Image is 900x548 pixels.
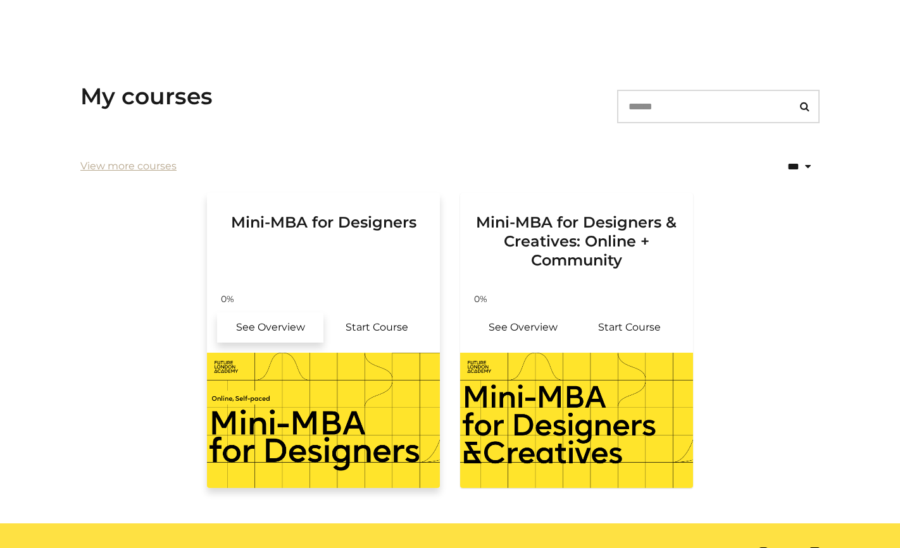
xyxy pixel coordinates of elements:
[212,293,242,306] span: 0%
[323,312,430,343] a: Mini-MBA for Designers: Resume Course
[577,312,683,343] a: Mini-MBA for Designers & Creatives: Online + Community: Resume Course
[217,312,323,343] a: Mini-MBA for Designers: See Overview
[460,193,693,285] a: Mini-MBA for Designers & Creatives: Online + Community
[732,150,820,183] select: status
[470,312,577,343] a: Mini-MBA for Designers & Creatives: Online + Community: See Overview
[207,193,440,285] a: Mini-MBA for Designers
[465,293,496,306] span: 0%
[222,193,425,270] h3: Mini-MBA for Designers
[80,83,213,110] h3: My courses
[80,159,177,174] a: View more courses
[475,193,678,270] h3: Mini-MBA for Designers & Creatives: Online + Community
